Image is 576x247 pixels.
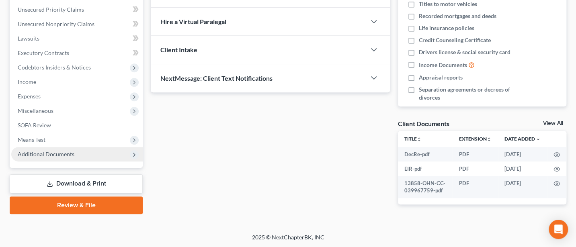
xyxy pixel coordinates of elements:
a: Executory Contracts [11,46,143,60]
a: Extensionunfold_more [459,136,492,142]
span: Hire a Virtual Paralegal [160,18,226,25]
td: PDF [453,176,498,198]
td: PDF [453,161,498,176]
i: unfold_more [487,137,492,142]
div: Client Documents [398,119,449,128]
span: SOFA Review [18,122,51,129]
span: Drivers license & social security card [419,48,510,56]
span: NextMessage: Client Text Notifications [160,74,273,82]
a: Date Added expand_more [504,136,541,142]
td: 13858-OHN-CC-039967759-pdf [398,176,453,198]
span: Codebtors Insiders & Notices [18,64,91,71]
span: Additional Documents [18,151,74,157]
td: DecRe-pdf [398,147,453,161]
td: PDF [453,147,498,161]
a: Download & Print [10,174,143,193]
a: Unsecured Nonpriority Claims [11,17,143,31]
td: [DATE] [498,176,547,198]
i: expand_more [536,137,541,142]
td: EIR-pdf [398,161,453,176]
a: SOFA Review [11,118,143,133]
i: unfold_more [417,137,422,142]
a: Lawsuits [11,31,143,46]
span: Life insurance policies [419,24,474,32]
span: Separation agreements or decrees of divorces [419,86,517,102]
span: Income Documents [419,61,467,69]
td: [DATE] [498,161,547,176]
span: Client Intake [160,46,197,53]
span: Unsecured Priority Claims [18,6,84,13]
span: Executory Contracts [18,49,69,56]
span: Means Test [18,136,45,143]
div: Open Intercom Messenger [549,220,568,239]
span: Income [18,78,36,85]
span: Lawsuits [18,35,39,42]
a: Review & File [10,196,143,214]
span: Unsecured Nonpriority Claims [18,20,94,27]
span: Recorded mortgages and deeds [419,12,496,20]
td: [DATE] [498,147,547,161]
span: Appraisal reports [419,73,463,82]
span: Credit Counseling Certificate [419,36,491,44]
a: View All [543,120,563,126]
a: Titleunfold_more [404,136,422,142]
span: Miscellaneous [18,107,53,114]
span: Expenses [18,93,41,100]
a: Unsecured Priority Claims [11,2,143,17]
